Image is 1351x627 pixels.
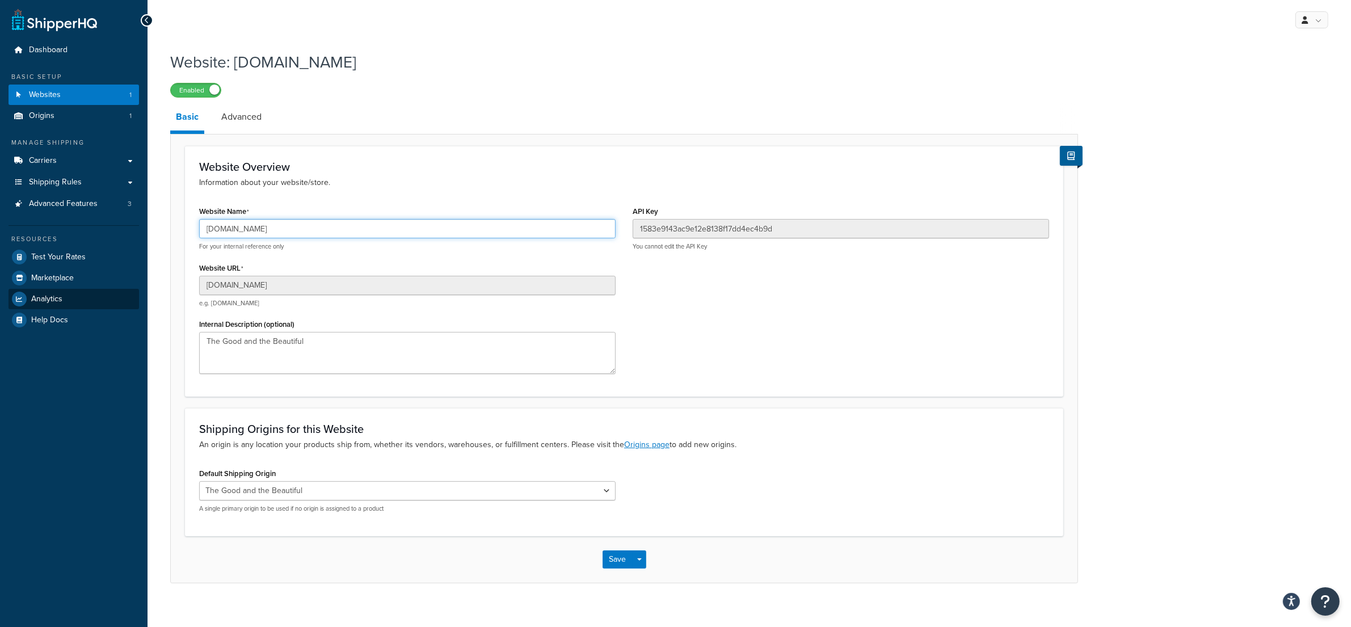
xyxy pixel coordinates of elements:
span: 3 [128,199,132,209]
button: Open Resource Center [1311,587,1340,616]
p: Information about your website/store. [199,176,1049,189]
a: Marketplace [9,268,139,288]
span: Websites [29,90,61,100]
p: A single primary origin to be used if no origin is assigned to a product [199,504,616,513]
span: Dashboard [29,45,68,55]
a: Dashboard [9,40,139,61]
span: Marketplace [31,273,74,283]
span: 1 [129,111,132,121]
a: Test Your Rates [9,247,139,267]
input: XDL713J089NBV22 [633,219,1049,238]
a: Origins1 [9,106,139,127]
h1: Website: [DOMAIN_NAME] [170,51,1064,73]
a: Carriers [9,150,139,171]
a: Shipping Rules [9,172,139,193]
a: Advanced [216,103,267,131]
label: Default Shipping Origin [199,469,276,478]
h3: Website Overview [199,161,1049,173]
h3: Shipping Origins for this Website [199,423,1049,435]
textarea: The Good and the Beautiful [199,332,616,374]
span: Advanced Features [29,199,98,209]
span: Help Docs [31,315,68,325]
p: e.g. [DOMAIN_NAME] [199,299,616,308]
a: Basic [170,103,204,134]
div: Manage Shipping [9,138,139,148]
button: Save [603,550,633,569]
div: Basic Setup [9,72,139,82]
p: For your internal reference only [199,242,616,251]
span: Test Your Rates [31,253,86,262]
p: You cannot edit the API Key [633,242,1049,251]
label: Enabled [171,83,221,97]
span: Analytics [31,294,62,304]
label: API Key [633,207,658,216]
span: Origins [29,111,54,121]
button: Show Help Docs [1060,146,1083,166]
span: Carriers [29,156,57,166]
a: Websites1 [9,85,139,106]
li: Origins [9,106,139,127]
label: Website Name [199,207,249,216]
span: Shipping Rules [29,178,82,187]
li: Websites [9,85,139,106]
label: Website URL [199,264,243,273]
a: Origins page [624,439,670,451]
label: Internal Description (optional) [199,320,294,329]
a: Analytics [9,289,139,309]
span: 1 [129,90,132,100]
p: An origin is any location your products ship from, whether its vendors, warehouses, or fulfillmen... [199,439,1049,451]
a: Advanced Features3 [9,193,139,214]
li: Advanced Features [9,193,139,214]
a: Help Docs [9,310,139,330]
div: Resources [9,234,139,244]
